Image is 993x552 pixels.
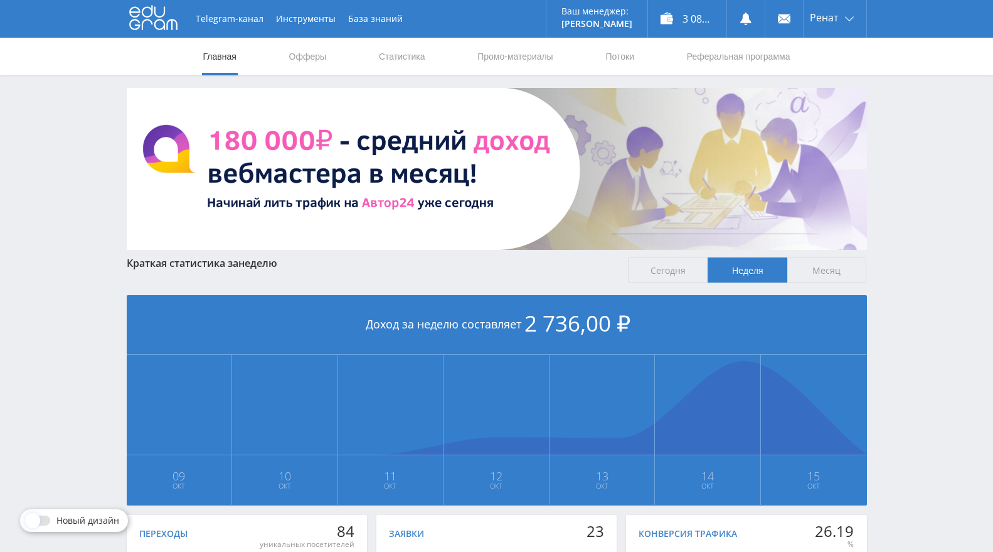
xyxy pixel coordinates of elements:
span: Месяц [787,257,867,283]
div: Доход за неделю составляет [127,295,867,355]
span: Окт [339,481,443,491]
p: Ваш менеджер: [561,6,632,16]
span: Сегодня [628,257,708,283]
div: Краткая статистика за [127,257,616,269]
a: Статистика [378,38,427,75]
div: 26.19 [815,522,854,540]
div: % [815,539,854,549]
span: 12 [444,471,548,481]
a: Офферы [288,38,328,75]
span: 13 [550,471,654,481]
span: 10 [233,471,337,481]
span: Неделя [708,257,787,283]
a: Главная [202,38,238,75]
span: Новый дизайн [56,516,119,526]
span: Окт [550,481,654,491]
a: Промо-материалы [476,38,554,75]
span: 15 [762,471,866,481]
span: Окт [444,481,548,491]
a: Потоки [604,38,635,75]
img: BannerAvtor24 [127,88,867,250]
p: [PERSON_NAME] [561,19,632,29]
span: Окт [762,481,866,491]
span: Ренат [810,13,839,23]
div: Переходы [139,529,188,539]
span: 09 [127,471,231,481]
div: Заявки [389,529,424,539]
div: 23 [587,522,604,540]
div: 84 [260,522,354,540]
div: уникальных посетителей [260,539,354,549]
span: неделю [238,256,277,270]
div: Конверсия трафика [639,529,737,539]
span: Окт [127,481,231,491]
span: 11 [339,471,443,481]
a: Реферальная программа [686,38,792,75]
span: 2 736,00 ₽ [524,308,630,338]
span: Окт [656,481,760,491]
span: 14 [656,471,760,481]
span: Окт [233,481,337,491]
